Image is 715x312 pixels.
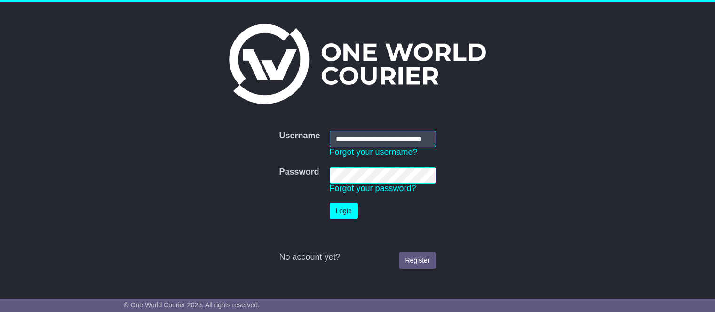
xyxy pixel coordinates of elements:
[330,184,416,193] a: Forgot your password?
[229,24,486,104] img: One World
[279,131,320,141] label: Username
[279,252,436,263] div: No account yet?
[330,147,418,157] a: Forgot your username?
[124,301,260,309] span: © One World Courier 2025. All rights reserved.
[399,252,436,269] a: Register
[330,203,358,219] button: Login
[279,167,319,177] label: Password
